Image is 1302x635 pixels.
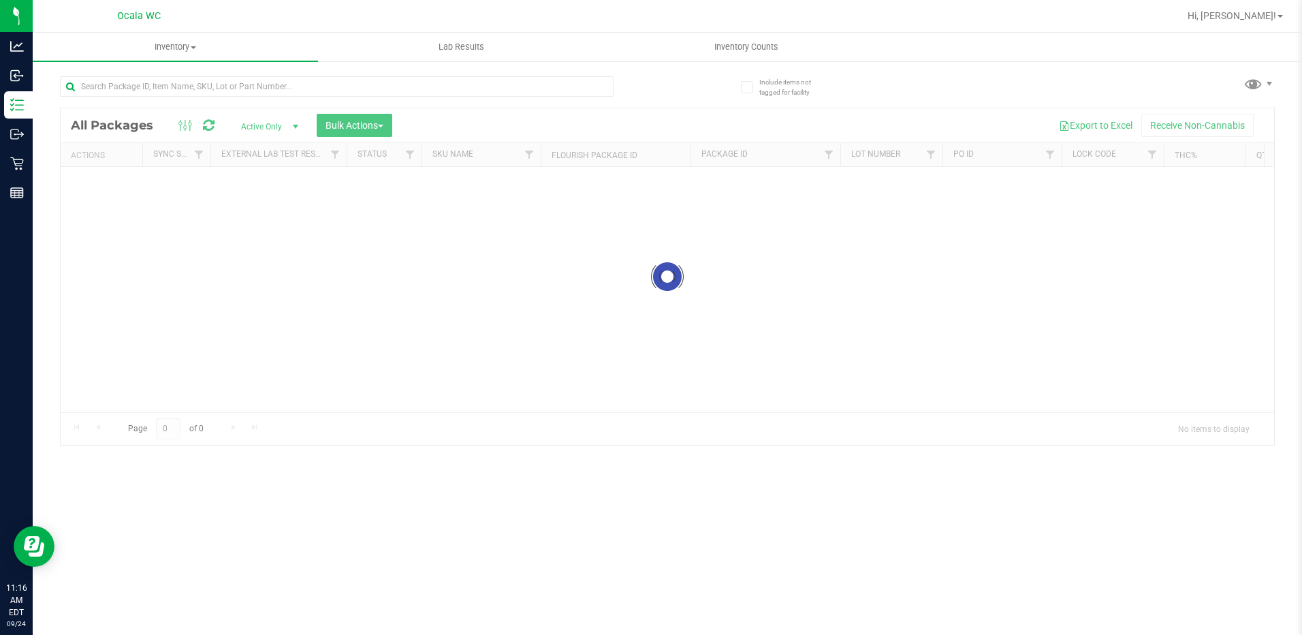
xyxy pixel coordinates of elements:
span: Hi, [PERSON_NAME]! [1188,10,1276,21]
p: 09/24 [6,619,27,629]
inline-svg: Reports [10,186,24,200]
iframe: Resource center [14,526,54,567]
span: Lab Results [420,41,503,53]
inline-svg: Inbound [10,69,24,82]
inline-svg: Retail [10,157,24,170]
input: Search Package ID, Item Name, SKU, Lot or Part Number... [60,76,614,97]
span: Inventory [33,41,318,53]
span: Include items not tagged for facility [759,77,827,97]
p: 11:16 AM EDT [6,582,27,619]
span: Ocala WC [117,10,161,22]
inline-svg: Analytics [10,40,24,53]
span: Inventory Counts [696,41,797,53]
inline-svg: Outbound [10,127,24,141]
inline-svg: Inventory [10,98,24,112]
a: Inventory [33,33,318,61]
a: Inventory Counts [604,33,889,61]
a: Lab Results [318,33,603,61]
